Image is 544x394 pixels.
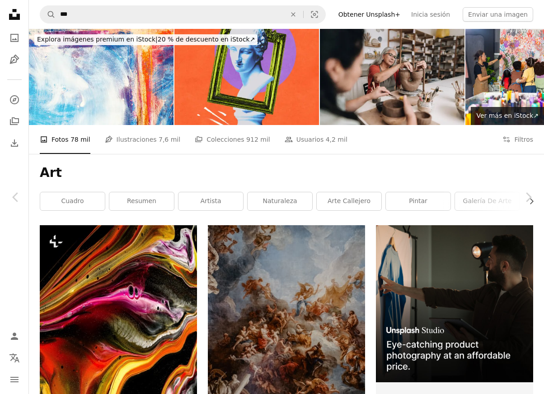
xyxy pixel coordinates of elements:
[326,134,347,144] span: 4,2 mil
[304,6,325,23] button: Búsqueda visual
[174,29,319,125] img: Collage de arte contemporáneo. Estatua clásica en tonos azules en marco de imagen ornamentado con...
[333,7,406,22] a: Obtener Unsplash+
[320,29,464,125] img: Senior woman making a craft product on a ceramics workshop
[37,36,158,43] span: Explora imágenes premium en iStock |
[5,134,23,152] a: Historial de descargas
[40,5,326,23] form: Encuentra imágenes en todo el sitio
[109,192,174,210] a: resumen
[5,51,23,69] a: Ilustraciones
[376,225,533,382] img: file-1715714098234-25b8b4e9d8faimage
[195,125,270,154] a: Colecciones 912 mil
[105,125,181,154] a: Ilustraciones 7,6 mil
[317,192,381,210] a: arte callejero
[455,192,520,210] a: galería de arte
[502,125,533,154] button: Filtros
[5,327,23,345] a: Iniciar sesión / Registrarse
[285,125,347,154] a: Usuarios 4,2 mil
[5,29,23,47] a: Fotos
[476,112,539,119] span: Ver más en iStock ↗
[463,7,533,22] button: Enviar una imagen
[208,319,365,327] a: una pintura en el techo de un edificio
[248,192,312,210] a: naturaleza
[283,6,303,23] button: Borrar
[5,91,23,109] a: Explorar
[178,192,243,210] a: artista
[40,339,197,347] a: Un primer plano de un objeto colorido sobre un fondo negro
[5,112,23,130] a: Colecciones
[386,192,450,210] a: pintar
[5,371,23,389] button: Menú
[40,6,56,23] button: Buscar en Unsplash
[40,192,105,210] a: cuadro
[471,107,544,125] a: Ver más en iStock↗
[512,154,544,241] a: Siguiente
[406,7,455,22] a: Inicia sesión
[246,134,270,144] span: 912 mil
[159,134,180,144] span: 7,6 mil
[40,165,533,181] h1: Art
[29,29,263,51] a: Explora imágenes premium en iStock|20 % de descuento en iStock↗
[29,29,174,125] img: Abstract colorful textured background with blue, red, purple, pink, orange and white brush strokes
[37,36,255,43] span: 20 % de descuento en iStock ↗
[5,349,23,367] button: Idioma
